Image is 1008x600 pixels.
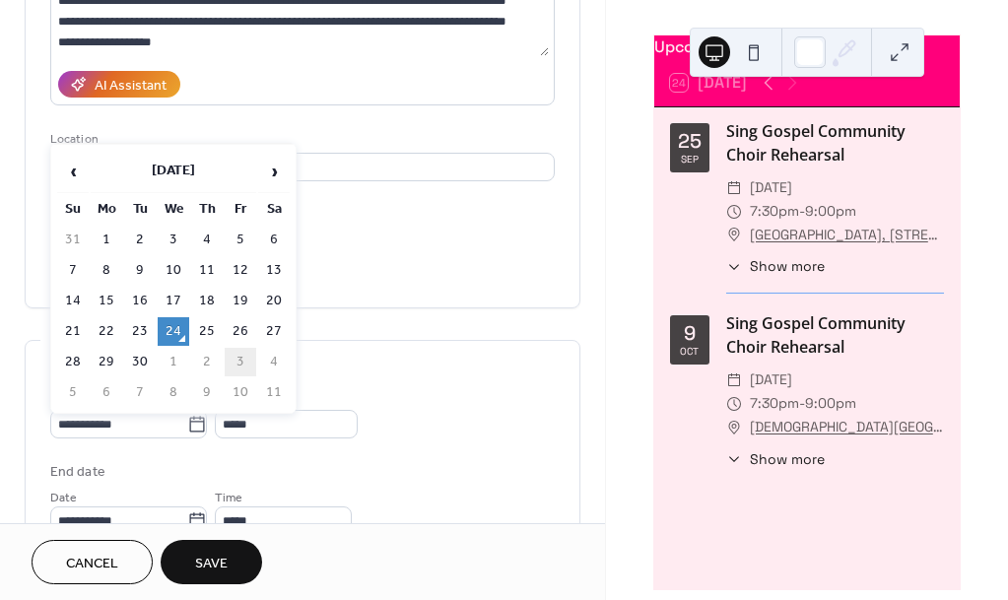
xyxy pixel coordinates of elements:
th: Th [191,195,223,224]
td: 10 [158,256,189,285]
div: Sep [681,155,699,165]
div: Sing Gospel Community Choir Rehearsal [726,311,944,359]
span: Cancel [66,554,118,574]
div: ​ [726,392,742,416]
button: ​Show more [726,449,825,470]
span: Save [195,554,228,574]
div: ​ [726,256,742,277]
td: 1 [91,226,122,254]
td: 22 [91,317,122,346]
div: ​ [726,200,742,224]
td: 11 [191,256,223,285]
div: End date [50,462,105,483]
td: 27 [258,317,290,346]
span: 9:00pm [805,200,856,224]
span: Show more [750,449,825,470]
div: Upcoming events [654,35,960,59]
div: AI Assistant [95,76,167,97]
span: 7:30pm [750,392,799,416]
th: Tu [124,195,156,224]
a: [GEOGRAPHIC_DATA], [STREET_ADDRESS] [750,224,944,247]
td: 13 [258,256,290,285]
td: 24 [158,317,189,346]
div: Sing Gospel Community Choir Rehearsal [726,119,944,167]
td: 17 [158,287,189,315]
td: 23 [124,317,156,346]
td: 4 [191,226,223,254]
div: ​ [726,224,742,247]
td: 5 [57,378,89,407]
td: 8 [91,256,122,285]
th: Sa [258,195,290,224]
th: Su [57,195,89,224]
span: [DATE] [750,176,792,200]
td: 9 [124,256,156,285]
td: 12 [225,256,256,285]
td: 10 [225,378,256,407]
td: 30 [124,348,156,376]
span: 7:30pm [750,200,799,224]
div: Location [50,129,551,150]
button: AI Assistant [58,71,180,98]
div: ​ [726,416,742,439]
span: ‹ [58,152,88,191]
td: 26 [225,317,256,346]
div: 9 [684,323,696,343]
td: 18 [191,287,223,315]
td: 21 [57,317,89,346]
span: 9:00pm [805,392,856,416]
th: Mo [91,195,122,224]
a: [DEMOGRAPHIC_DATA][GEOGRAPHIC_DATA] [750,416,944,439]
div: ​ [726,176,742,200]
button: Cancel [32,540,153,584]
span: - [799,200,805,224]
td: 29 [91,348,122,376]
button: Save [161,540,262,584]
td: 2 [124,226,156,254]
td: 5 [225,226,256,254]
td: 1 [158,348,189,376]
span: [DATE] [750,368,792,392]
td: 20 [258,287,290,315]
span: Time [215,488,242,508]
td: 7 [124,378,156,407]
td: 19 [225,287,256,315]
div: ​ [726,449,742,470]
span: Show more [750,256,825,277]
span: Date [50,488,77,508]
td: 2 [191,348,223,376]
td: 25 [191,317,223,346]
td: 8 [158,378,189,407]
div: Oct [680,347,699,357]
div: 25 [678,131,702,151]
th: Fr [225,195,256,224]
th: We [158,195,189,224]
td: 6 [258,226,290,254]
td: 28 [57,348,89,376]
td: 7 [57,256,89,285]
td: 31 [57,226,89,254]
td: 3 [158,226,189,254]
td: 16 [124,287,156,315]
td: 3 [225,348,256,376]
td: 11 [258,378,290,407]
td: 14 [57,287,89,315]
td: 15 [91,287,122,315]
div: ​ [726,368,742,392]
span: › [259,152,289,191]
td: 4 [258,348,290,376]
th: [DATE] [91,151,256,193]
span: - [799,392,805,416]
button: ​Show more [726,256,825,277]
td: 9 [191,378,223,407]
td: 6 [91,378,122,407]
